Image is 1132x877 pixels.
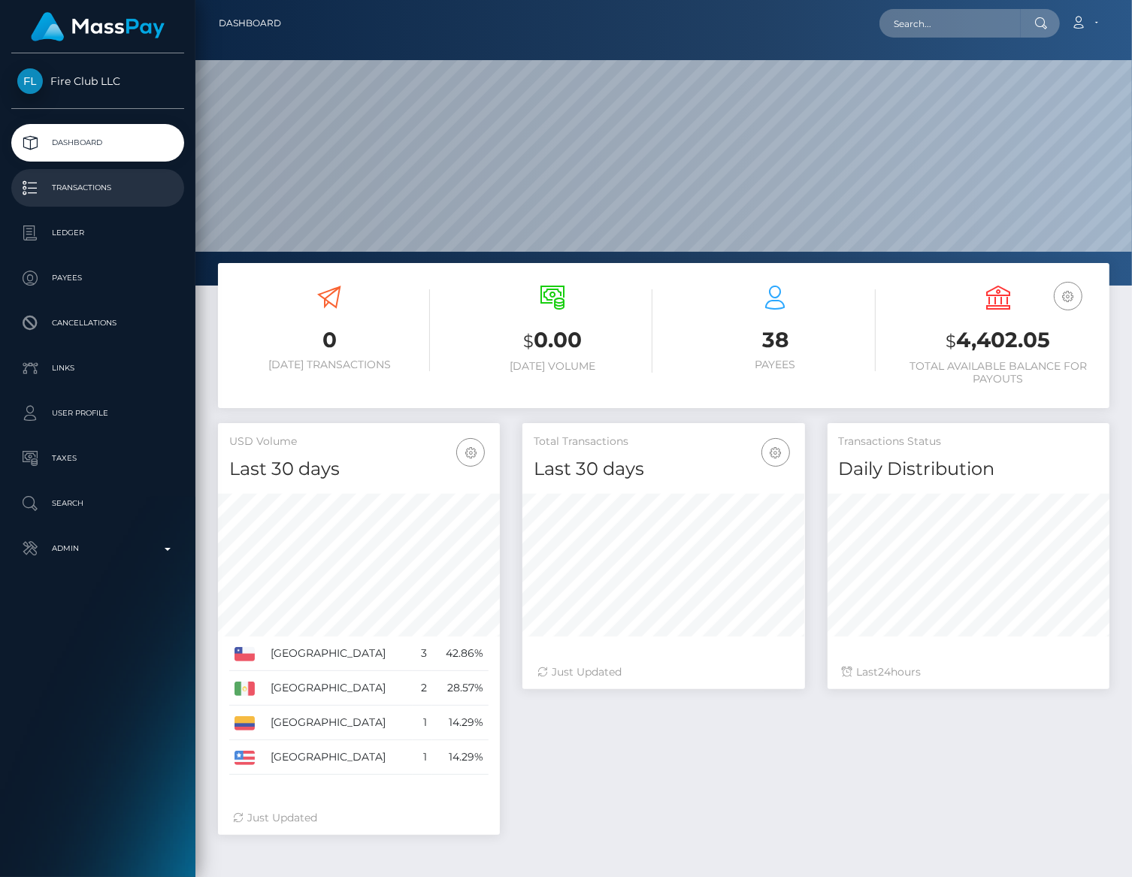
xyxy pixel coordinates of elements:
td: 28.57% [432,671,489,706]
div: Just Updated [233,810,485,826]
p: Payees [17,267,178,289]
h5: Transactions Status [839,434,1098,449]
div: Just Updated [537,664,789,680]
td: 14.29% [432,740,489,775]
h3: 38 [675,325,876,355]
p: Transactions [17,177,178,199]
img: CO.png [235,716,255,730]
h6: Payees [675,358,876,371]
h6: [DATE] Volume [452,360,653,373]
small: $ [946,331,956,352]
a: Cancellations [11,304,184,342]
td: [GEOGRAPHIC_DATA] [265,637,413,671]
img: MassPay Logo [31,12,165,41]
span: Fire Club LLC [11,74,184,88]
a: Transactions [11,169,184,207]
h4: Daily Distribution [839,456,1098,482]
h3: 4,402.05 [898,325,1099,356]
td: 2 [413,671,432,706]
p: Links [17,357,178,380]
h5: USD Volume [229,434,489,449]
a: Taxes [11,440,184,477]
a: User Profile [11,395,184,432]
a: Dashboard [11,124,184,162]
a: Admin [11,530,184,567]
p: Search [17,492,178,515]
td: 3 [413,637,432,671]
td: [GEOGRAPHIC_DATA] [265,671,413,706]
span: 24 [879,665,891,679]
input: Search... [879,9,1021,38]
p: User Profile [17,402,178,425]
h3: 0.00 [452,325,653,356]
h6: Total Available Balance for Payouts [898,360,1099,386]
h6: [DATE] Transactions [229,358,430,371]
h5: Total Transactions [534,434,793,449]
td: 1 [413,706,432,740]
a: Dashboard [219,8,281,39]
h4: Last 30 days [534,456,793,482]
p: Ledger [17,222,178,244]
img: CL.png [235,647,255,661]
a: Ledger [11,214,184,252]
a: Payees [11,259,184,297]
h3: 0 [229,325,430,355]
p: Taxes [17,447,178,470]
a: Search [11,485,184,522]
h4: Last 30 days [229,456,489,482]
a: Links [11,349,184,387]
img: Fire Club LLC [17,68,43,94]
img: MX.png [235,682,255,695]
img: US.png [235,751,255,764]
td: 1 [413,740,432,775]
p: Dashboard [17,132,178,154]
td: [GEOGRAPHIC_DATA] [265,706,413,740]
td: 14.29% [432,706,489,740]
small: $ [523,331,534,352]
p: Cancellations [17,312,178,334]
div: Last hours [843,664,1094,680]
td: [GEOGRAPHIC_DATA] [265,740,413,775]
p: Admin [17,537,178,560]
td: 42.86% [432,637,489,671]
